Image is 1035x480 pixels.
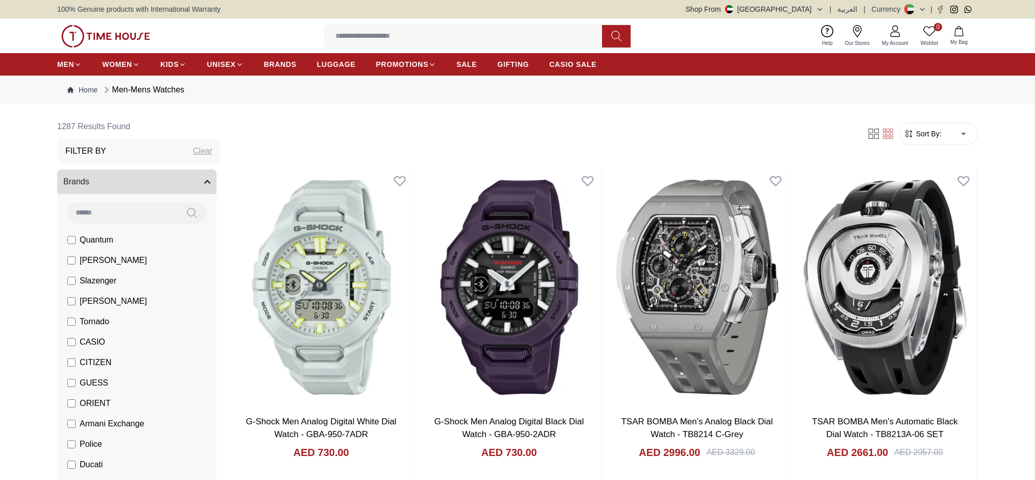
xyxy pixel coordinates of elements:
[67,236,76,244] input: Quantum
[80,418,144,430] span: Armani Exchange
[317,55,356,74] a: LUGGAGE
[830,4,832,14] span: |
[294,445,349,460] h4: AED 730.00
[549,59,597,69] span: CASIO SALE
[839,23,876,49] a: Our Stores
[57,170,216,194] button: Brands
[80,254,147,267] span: [PERSON_NAME]
[67,399,76,407] input: ORIENT
[706,446,755,459] div: AED 3329.00
[917,39,942,47] span: Wishlist
[63,176,89,188] span: Brands
[621,417,773,440] a: TSAR BOMBA Men's Analog Black Dial Watch - TB8214 C-Grey
[944,24,974,48] button: My Bag
[264,59,297,69] span: BRANDS
[80,356,111,369] span: CITIZEN
[435,417,584,440] a: G-Shock Men Analog Digital Black Dial Watch - GBA-950-2ADR
[193,145,212,157] div: Clear
[725,5,733,13] img: United Arab Emirates
[950,6,958,13] a: Instagram
[894,446,943,459] div: AED 2957.00
[317,59,356,69] span: LUGGAGE
[80,397,110,410] span: ORIENT
[80,295,147,307] span: [PERSON_NAME]
[80,336,105,348] span: CASIO
[67,358,76,367] input: CITIZEN
[160,59,179,69] span: KIDS
[102,55,140,74] a: WOMEN
[57,114,221,139] h6: 1287 Results Found
[67,338,76,346] input: CASIO
[946,38,972,46] span: My Bag
[67,420,76,428] input: Armani Exchange
[914,129,942,139] span: Sort By:
[57,55,82,74] a: MEN
[80,316,109,328] span: Tornado
[67,297,76,305] input: [PERSON_NAME]
[818,39,837,47] span: Help
[230,167,413,407] img: G-Shock Men Analog Digital White Dial Watch - GBA-950-7ADR
[246,417,397,440] a: G-Shock Men Analog Digital White Dial Watch - GBA-950-7ADR
[837,4,857,14] button: العربية
[827,445,888,460] h4: AED 2661.00
[376,55,436,74] a: PROMOTIONS
[497,59,529,69] span: GIFTING
[841,39,874,47] span: Our Stores
[207,59,235,69] span: UNISEX
[67,461,76,469] input: Ducati
[57,76,978,104] nav: Breadcrumb
[418,167,601,407] img: G-Shock Men Analog Digital Black Dial Watch - GBA-950-2ADR
[549,55,597,74] a: CASIO SALE
[930,4,932,14] span: |
[934,23,942,31] span: 0
[67,256,76,265] input: [PERSON_NAME]
[914,23,944,49] a: 0Wishlist
[456,55,477,74] a: SALE
[80,234,113,246] span: Quantum
[67,318,76,326] input: Tornado
[606,167,789,407] img: TSAR BOMBA Men's Analog Black Dial Watch - TB8214 C-Grey
[376,59,428,69] span: PROMOTIONS
[102,84,184,96] div: Men-Mens Watches
[863,4,865,14] span: |
[102,59,132,69] span: WOMEN
[936,6,944,13] a: Facebook
[264,55,297,74] a: BRANDS
[67,85,98,95] a: Home
[65,145,106,157] h3: Filter By
[456,59,477,69] span: SALE
[57,4,221,14] span: 100% Genuine products with International Warranty
[793,167,977,407] img: TSAR BOMBA Men's Automatic Black Dial Watch - TB8213A-06 SET
[497,55,529,74] a: GIFTING
[80,275,116,287] span: Slazenger
[80,459,103,471] span: Ducati
[57,59,74,69] span: MEN
[61,25,150,47] img: ...
[878,39,912,47] span: My Account
[482,445,537,460] h4: AED 730.00
[639,445,700,460] h4: AED 2996.00
[67,440,76,448] input: Police
[67,379,76,387] input: GUESS
[160,55,186,74] a: KIDS
[964,6,972,13] a: Whatsapp
[872,4,905,14] div: Currency
[80,377,108,389] span: GUESS
[686,4,824,14] button: Shop From[GEOGRAPHIC_DATA]
[207,55,243,74] a: UNISEX
[80,438,102,450] span: Police
[812,417,958,440] a: TSAR BOMBA Men's Automatic Black Dial Watch - TB8213A-06 SET
[816,23,839,49] a: Help
[67,277,76,285] input: Slazenger
[904,129,942,139] button: Sort By:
